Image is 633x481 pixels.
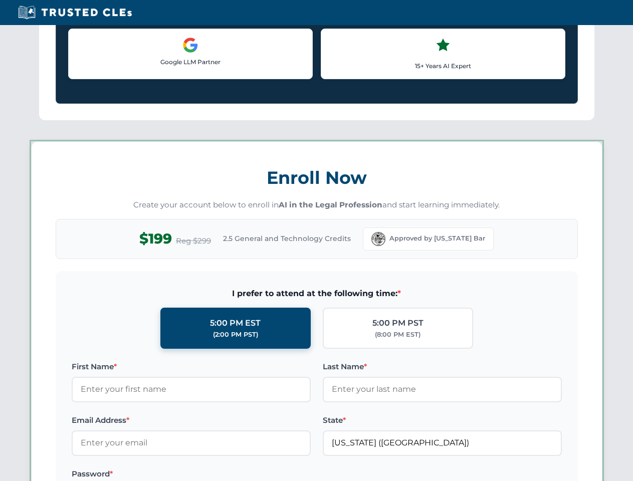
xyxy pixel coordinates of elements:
label: Last Name [323,361,562,373]
strong: AI in the Legal Profession [279,200,382,209]
label: State [323,414,562,426]
span: $199 [139,227,172,250]
img: Google [182,37,198,53]
input: Florida (FL) [323,430,562,455]
div: 5:00 PM EST [210,317,261,330]
span: Reg $299 [176,235,211,247]
label: Password [72,468,311,480]
span: 2.5 General and Technology Credits [223,233,351,244]
label: First Name [72,361,311,373]
input: Enter your email [72,430,311,455]
span: I prefer to attend at the following time: [72,287,562,300]
label: Email Address [72,414,311,426]
div: 5:00 PM PST [372,317,424,330]
div: (2:00 PM PST) [213,330,258,340]
p: Google LLM Partner [77,57,304,67]
input: Enter your first name [72,377,311,402]
p: Create your account below to enroll in and start learning immediately. [56,199,578,211]
h3: Enroll Now [56,162,578,193]
span: Approved by [US_STATE] Bar [389,233,485,244]
p: 15+ Years AI Expert [329,61,557,71]
img: Florida Bar [371,232,385,246]
div: (8:00 PM EST) [375,330,420,340]
input: Enter your last name [323,377,562,402]
img: Trusted CLEs [15,5,135,20]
